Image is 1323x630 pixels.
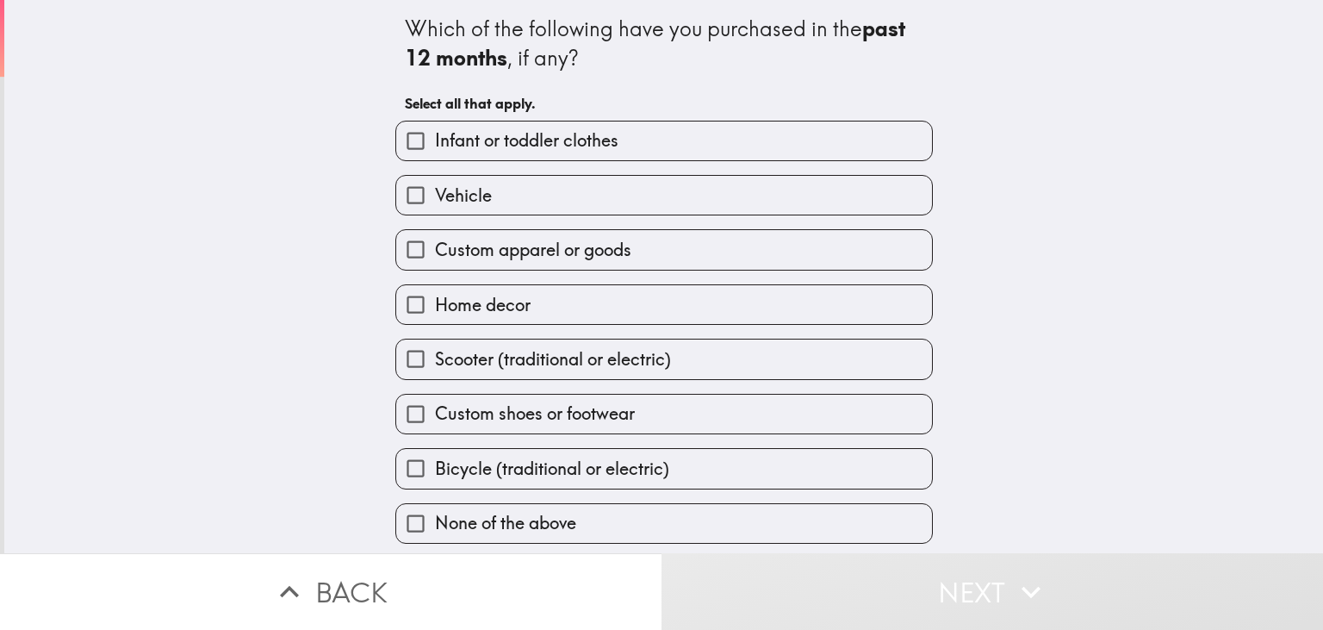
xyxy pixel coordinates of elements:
[435,347,671,371] span: Scooter (traditional or electric)
[396,395,932,434] button: Custom shoes or footwear
[396,176,932,215] button: Vehicle
[396,340,932,378] button: Scooter (traditional or electric)
[435,128,618,153] span: Infant or toddler clothes
[435,238,631,262] span: Custom apparel or goods
[405,16,910,71] b: past 12 months
[435,511,576,535] span: None of the above
[405,15,923,72] div: Which of the following have you purchased in the , if any?
[435,293,531,317] span: Home decor
[435,184,492,208] span: Vehicle
[396,449,932,488] button: Bicycle (traditional or electric)
[396,122,932,160] button: Infant or toddler clothes
[661,553,1323,630] button: Next
[405,94,923,113] h6: Select all that apply.
[396,285,932,324] button: Home decor
[435,457,669,481] span: Bicycle (traditional or electric)
[396,230,932,269] button: Custom apparel or goods
[396,504,932,543] button: None of the above
[435,402,635,426] span: Custom shoes or footwear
